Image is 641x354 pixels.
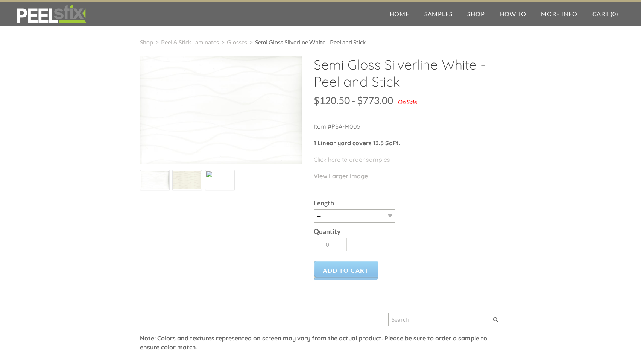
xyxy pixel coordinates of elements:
[206,171,234,177] img: s832171791223022656_p551_i3_w2048.jpeg
[255,38,366,46] span: Semi Gloss Silverline White - Peel and Stick
[314,56,494,96] h2: Semi Gloss Silverline White - Peel and Stick
[247,38,255,46] span: >
[173,171,201,190] img: s832171791223022656_p551_i1_w160.jpeg
[314,94,393,106] span: $120.50 - $773.00
[314,156,390,163] a: Click here to order samples
[219,38,227,46] span: >
[533,2,585,26] a: More Info
[398,98,417,105] div: On Sale
[314,261,378,280] a: Add to Cart
[388,313,501,326] input: Search
[612,10,616,17] span: 0
[141,171,169,190] img: s832171791223022656_p551_i2_w2048.jpeg
[460,2,492,26] a: Shop
[492,2,534,26] a: How To
[493,317,498,322] span: Search
[314,139,400,147] strong: 1 Linear yard covers 13.5 SqFt.
[314,199,334,207] b: Length
[314,122,494,138] p: Item #PSA-M005
[585,2,626,26] a: Cart (0)
[227,38,247,46] a: Glosses
[140,38,153,46] a: Shop
[314,228,340,235] b: Quantity
[15,5,88,23] img: REFACE SUPPLIES
[314,172,368,180] a: View Larger Image
[382,2,417,26] a: Home
[140,334,487,351] font: Note: Colors and textures represented on screen may vary from the actual product. Please be sure ...
[417,2,460,26] a: Samples
[153,38,161,46] span: >
[161,38,219,46] a: Peel & Stick Laminates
